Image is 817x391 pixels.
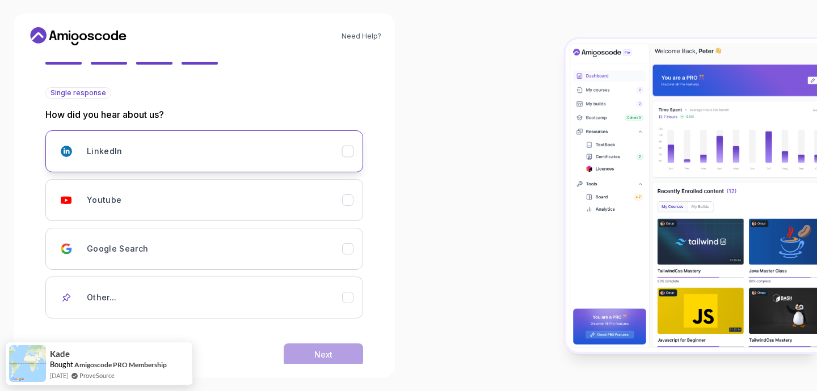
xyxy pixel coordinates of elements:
[87,243,149,254] h3: Google Search
[314,349,332,360] div: Next
[45,228,363,270] button: Google Search
[45,179,363,221] button: Youtube
[50,371,68,380] span: [DATE]
[45,130,363,172] button: LinkedIn
[45,108,363,121] p: How did you hear about us?
[50,349,70,359] span: Kade
[27,27,129,45] a: Home link
[50,88,106,97] span: Single response
[45,277,363,318] button: Other...
[342,32,381,41] a: Need Help?
[79,371,115,380] a: ProveSource
[87,292,117,303] h3: Other...
[50,360,73,369] span: Bought
[284,343,363,366] button: Next
[566,39,817,352] img: Amigoscode Dashboard
[87,146,123,157] h3: LinkedIn
[87,194,121,206] h3: Youtube
[74,360,167,369] a: Amigoscode PRO Membership
[9,345,46,382] img: provesource social proof notification image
